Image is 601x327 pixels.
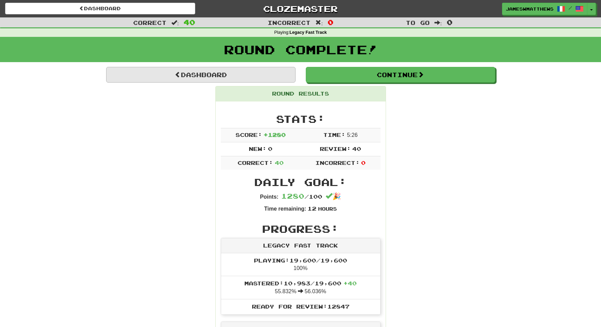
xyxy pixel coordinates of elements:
[260,194,278,200] strong: Points:
[434,20,442,26] span: :
[254,257,347,264] span: Playing: 19,600 / 19,600
[352,145,361,152] span: 40
[216,86,386,101] div: Round Results
[205,3,396,15] a: Clozemaster
[2,43,599,56] h1: Round Complete!
[221,223,381,234] h2: Progress:
[502,3,587,15] a: JamesWMatthews /
[326,193,341,200] span: 🎉
[447,18,453,26] span: 0
[569,5,572,10] span: /
[238,159,273,166] span: Correct:
[289,30,327,35] strong: Legacy Fast Track
[361,159,366,166] span: 0
[5,3,195,14] a: Dashboard
[506,6,554,12] span: JamesWMatthews
[275,159,284,166] span: 40
[281,193,322,200] span: / 100
[328,18,333,26] span: 0
[221,276,380,299] li: 55.832% 56.036%
[221,238,380,253] div: Legacy Fast Track
[244,280,357,286] span: Mastered: 10,983 / 19,600
[315,20,323,26] span: :
[264,206,306,212] strong: Time remaining:
[268,19,311,26] span: Incorrect
[323,131,345,138] span: Time:
[221,253,380,276] li: 100%
[347,132,358,138] span: 5 : 26
[221,113,381,125] h2: Stats:
[221,176,381,188] h2: Daily Goal:
[263,131,286,138] span: + 1280
[320,145,351,152] span: Review:
[171,20,179,26] span: :
[406,19,430,26] span: To go
[318,206,337,212] small: Hours
[133,19,167,26] span: Correct
[306,67,495,83] button: Continue
[268,145,272,152] span: 0
[307,205,316,212] span: 12
[249,145,267,152] span: New:
[343,280,357,286] span: + 40
[315,159,360,166] span: Incorrect:
[252,303,349,310] span: Ready for Review: 12847
[235,131,262,138] span: Score:
[184,18,195,26] span: 40
[281,192,304,200] span: 1280
[106,67,296,83] a: Dashboard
